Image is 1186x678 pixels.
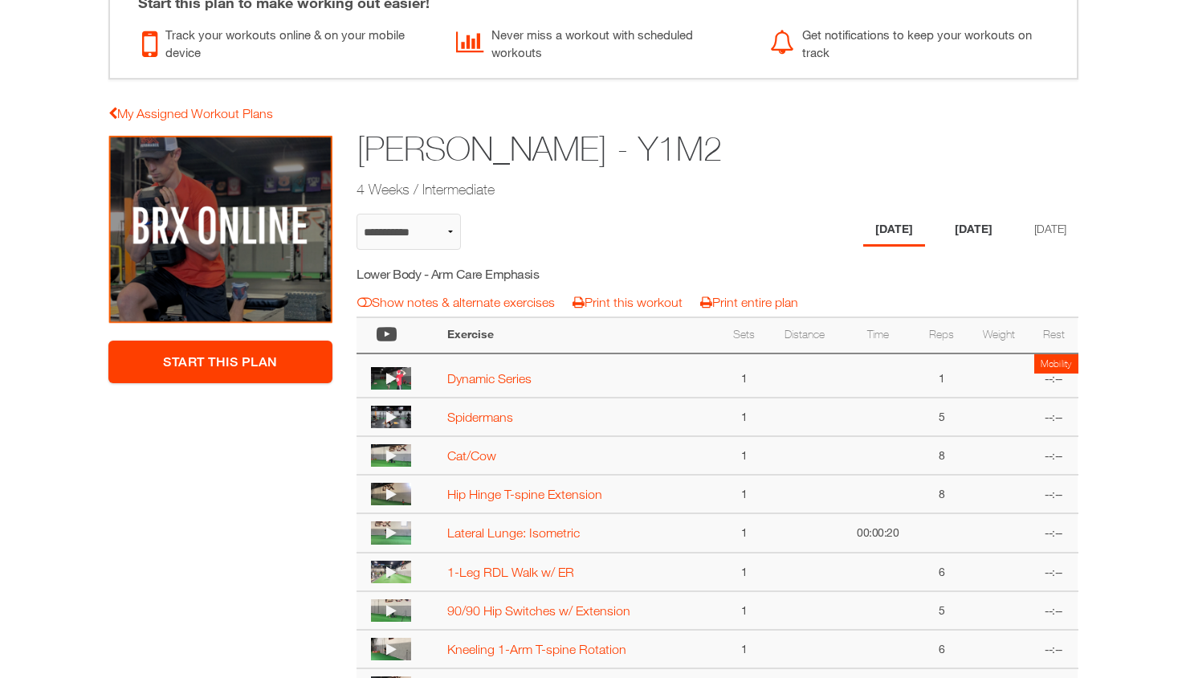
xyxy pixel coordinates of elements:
a: Print this workout [573,295,683,309]
td: --:-- [1029,513,1078,552]
td: 5 [915,398,968,436]
td: 1 [720,436,768,475]
th: Reps [915,317,968,353]
td: --:-- [1029,475,1078,513]
img: thumbnail.png [371,638,411,660]
th: Rest [1029,317,1078,353]
a: Show notes & alternate exercises [357,295,555,309]
td: --:-- [1029,553,1078,591]
th: Distance [768,317,841,353]
td: --:-- [1029,591,1078,630]
img: thumbnail.png [371,599,411,622]
td: 1 [720,398,768,436]
td: Mobility [1034,354,1078,374]
td: 1 [720,475,768,513]
h1: [PERSON_NAME] - Y1M2 [357,125,954,173]
a: Cat/Cow [447,448,496,463]
td: 00:00:20 [841,513,915,552]
th: Weight [968,317,1029,353]
li: Day 1 [863,214,925,247]
a: Start This Plan [108,341,333,383]
img: Brody Remillard - Y1M2 [108,135,333,325]
td: 1 [915,353,968,398]
h5: Lower Body - Arm Care Emphasis [357,265,643,283]
td: 5 [915,591,968,630]
a: Spidermans [447,410,513,424]
a: Hip Hinge T-spine Extension [447,487,602,501]
div: Never miss a workout with scheduled workouts [456,22,746,62]
li: Day 3 [1022,214,1078,247]
td: --:-- [1029,398,1078,436]
img: thumbnail.png [371,406,411,428]
td: 1 [720,591,768,630]
img: thumbnail.png [371,367,411,390]
div: Track your workouts online & on your mobile device [142,22,432,62]
a: Dynamic Series [447,371,532,386]
a: 90/90 Hip Switches w/ Extension [447,603,630,618]
a: Lateral Lunge: Isometric [447,525,580,540]
td: 6 [915,553,968,591]
td: 1 [720,513,768,552]
img: thumbnail.png [371,483,411,505]
a: My Assigned Workout Plans [108,106,273,120]
img: 1922607917-9aaa1c268c54435af12a1763c072f4fee5ce5de469987bf4d84318f17abee9db-d_256x144 [371,521,411,544]
th: Time [841,317,915,353]
th: Exercise [439,317,720,353]
th: Sets [720,317,768,353]
a: Kneeling 1-Arm T-spine Rotation [447,642,626,656]
h2: 4 Weeks / Intermediate [357,179,954,199]
td: --:-- [1029,630,1078,668]
div: Get notifications to keep your workouts on track [770,22,1060,62]
img: thumbnail.png [371,444,411,467]
li: Day 2 [943,214,1005,247]
a: 1-Leg RDL Walk w/ ER [447,565,574,579]
td: 6 [915,630,968,668]
td: 1 [720,630,768,668]
td: 8 [915,436,968,475]
img: thumbnail.png [371,561,411,583]
td: --:-- [1029,436,1078,475]
td: --:-- [1029,353,1078,398]
td: 1 [720,553,768,591]
td: 1 [720,353,768,398]
a: Print entire plan [700,295,798,309]
td: 8 [915,475,968,513]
